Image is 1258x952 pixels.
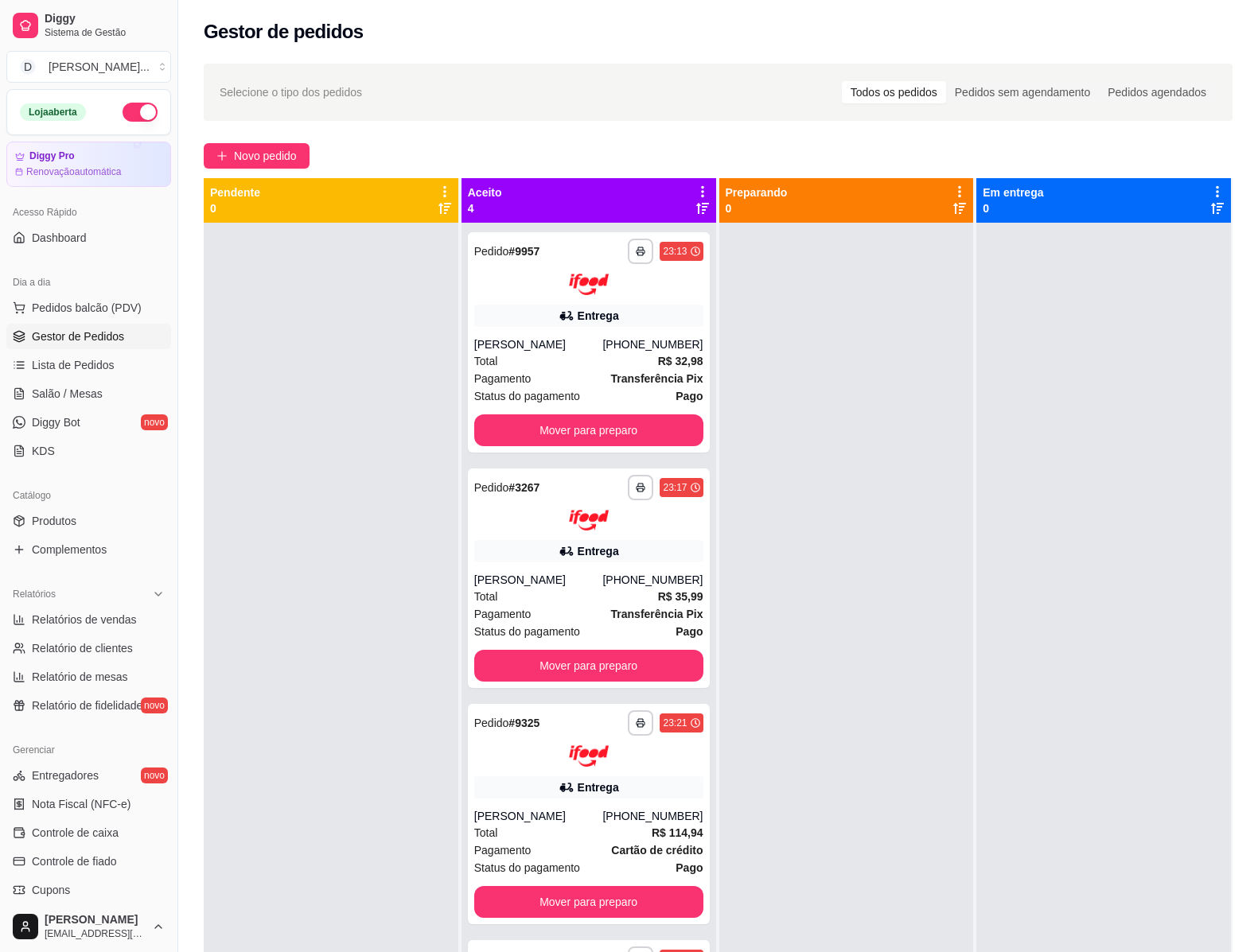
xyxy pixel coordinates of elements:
strong: Transferência Pix [611,608,703,620]
span: Pagamento [474,841,532,859]
span: Status do pagamento [474,623,580,640]
img: ifood [569,274,609,295]
button: Pedidos balcão (PDV) [6,295,171,321]
strong: # 3267 [508,481,539,494]
span: Total [474,352,498,370]
strong: Pago [676,861,703,874]
a: Lista de Pedidos [6,352,171,378]
button: Alterar Status [123,103,158,122]
span: Entregadores [32,767,99,783]
span: Relatórios [13,588,56,600]
span: Pagamento [474,605,532,623]
a: Controle de caixa [6,820,171,845]
span: Controle de fiado [32,853,117,869]
a: KDS [6,438,171,464]
div: Pedidos sem agendamento [946,81,1099,103]
strong: Cartão de crédito [611,844,703,857]
a: Relatórios de vendas [6,607,171,632]
span: Relatório de clientes [32,640,133,656]
a: Relatório de clientes [6,635,171,661]
span: Salão / Mesas [32,386,103,402]
a: Diggy ProRenovaçãoautomática [6,142,171,187]
p: Pendente [210,185,260,200]
div: [PHONE_NUMBER] [602,572,703,588]
div: [PERSON_NAME] [474,336,603,352]
strong: R$ 114,94 [652,826,703,839]
p: 4 [468,200,502,216]
div: Todos os pedidos [842,81,946,103]
a: Relatório de fidelidadenovo [6,693,171,718]
span: Pedido [474,245,509,258]
span: Diggy Bot [32,414,80,430]
a: Produtos [6,508,171,534]
strong: R$ 32,98 [658,355,703,367]
span: Gestor de Pedidos [32,328,124,344]
button: [PERSON_NAME][EMAIL_ADDRESS][DOMAIN_NAME] [6,907,171,946]
a: DiggySistema de Gestão [6,6,171,45]
div: Pedidos agendados [1099,81,1215,103]
span: Diggy [45,12,165,26]
span: Relatório de fidelidade [32,697,142,713]
strong: # 9325 [508,717,539,729]
a: Diggy Botnovo [6,410,171,435]
article: Diggy Pro [29,150,75,162]
a: Controle de fiado [6,849,171,874]
a: Cupons [6,877,171,903]
div: Entrega [578,779,619,795]
h2: Gestor de pedidos [204,19,364,45]
div: [PERSON_NAME] [474,808,603,824]
div: [PERSON_NAME] [474,572,603,588]
a: Gestor de Pedidos [6,324,171,349]
span: Pedidos balcão (PDV) [32,300,142,316]
article: Renovação automática [26,165,121,178]
span: Pagamento [474,370,532,387]
div: 23:21 [663,717,687,729]
span: KDS [32,443,55,459]
img: ifood [569,510,609,531]
span: Nota Fiscal (NFC-e) [32,796,130,812]
p: Preparando [726,185,788,200]
p: Em entrega [983,185,1043,200]
span: [EMAIL_ADDRESS][DOMAIN_NAME] [45,927,146,940]
a: Relatório de mesas [6,664,171,690]
a: Dashboard [6,225,171,251]
button: Mover para preparo [474,886,703,918]
div: Entrega [578,543,619,559]
div: 23:13 [663,245,687,258]
strong: # 9957 [508,245,539,258]
button: Select a team [6,51,171,83]
span: Lista de Pedidos [32,357,115,373]
span: [PERSON_NAME] [45,913,146,927]
a: Entregadoresnovo [6,763,171,788]
span: Status do pagamento [474,387,580,405]
span: Complementos [32,542,107,558]
p: 0 [210,200,260,216]
strong: Transferência Pix [611,372,703,385]
button: Mover para preparo [474,650,703,682]
span: Sistema de Gestão [45,26,165,39]
div: Dia a dia [6,270,171,295]
strong: Pago [676,390,703,402]
img: ifood [569,745,609,767]
p: 0 [983,200,1043,216]
span: Pedido [474,481,509,494]
a: Salão / Mesas [6,381,171,406]
span: Produtos [32,513,76,529]
button: Novo pedido [204,143,310,169]
div: [PHONE_NUMBER] [602,336,703,352]
span: Total [474,824,498,841]
div: Acesso Rápido [6,200,171,225]
div: [PHONE_NUMBER] [602,808,703,824]
span: Total [474,588,498,605]
div: 23:17 [663,481,687,494]
p: Aceito [468,185,502,200]
button: Mover para preparo [474,414,703,446]
p: 0 [726,200,788,216]
span: Relatório de mesas [32,669,128,685]
span: Pedido [474,717,509,729]
span: Selecione o tipo dos pedidos [220,84,362,101]
a: Complementos [6,537,171,562]
span: Cupons [32,882,70,898]
div: Loja aberta [20,103,86,121]
div: Gerenciar [6,737,171,763]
